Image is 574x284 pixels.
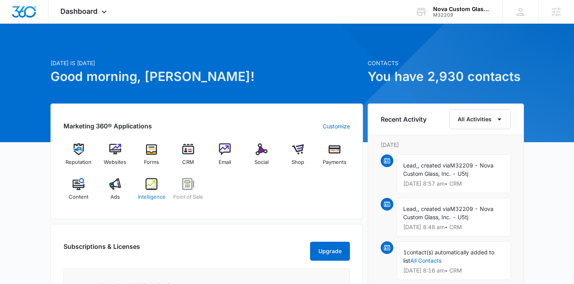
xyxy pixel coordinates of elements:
[323,122,350,130] a: Customize
[433,6,491,12] div: account name
[410,257,441,264] a: All Contacts
[100,143,130,172] a: Websites
[173,178,204,207] a: Point of Sale
[403,205,418,212] span: Lead,
[182,158,194,166] span: CRM
[64,143,94,172] a: Reputation
[403,181,504,186] p: [DATE] 8:57 am • CRM
[65,158,92,166] span: Reputation
[136,178,167,207] a: Intelligence
[403,224,504,230] p: [DATE] 8:48 am • CRM
[403,162,418,169] span: Lead,
[50,67,363,86] h1: Good morning, [PERSON_NAME]!
[381,115,426,124] h6: Recent Activity
[64,178,94,207] a: Content
[368,67,524,86] h1: You have 2,930 contacts
[310,242,350,261] button: Upgrade
[64,242,140,258] h2: Subscriptions & Licenses
[60,7,97,15] span: Dashboard
[173,143,204,172] a: CRM
[173,193,203,201] span: Point of Sale
[320,143,350,172] a: Payments
[449,109,511,129] button: All Activities
[110,193,120,201] span: Ads
[64,121,152,131] h2: Marketing 360® Applications
[210,143,240,172] a: Email
[136,143,167,172] a: Forms
[418,162,450,169] span: , created via
[403,249,407,256] span: 1
[100,178,130,207] a: Ads
[138,193,166,201] span: Intelligence
[433,12,491,18] div: account id
[292,158,304,166] span: Shop
[418,205,450,212] span: , created via
[254,158,269,166] span: Social
[246,143,277,172] a: Social
[283,143,313,172] a: Shop
[381,141,511,149] p: [DATE]
[69,193,88,201] span: Content
[368,59,524,67] p: Contacts
[403,249,494,264] span: contact(s) automatically added to list
[323,158,346,166] span: Payments
[219,158,231,166] span: Email
[50,59,363,67] p: [DATE] is [DATE]
[144,158,159,166] span: Forms
[403,268,504,273] p: [DATE] 8:16 am • CRM
[104,158,126,166] span: Websites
